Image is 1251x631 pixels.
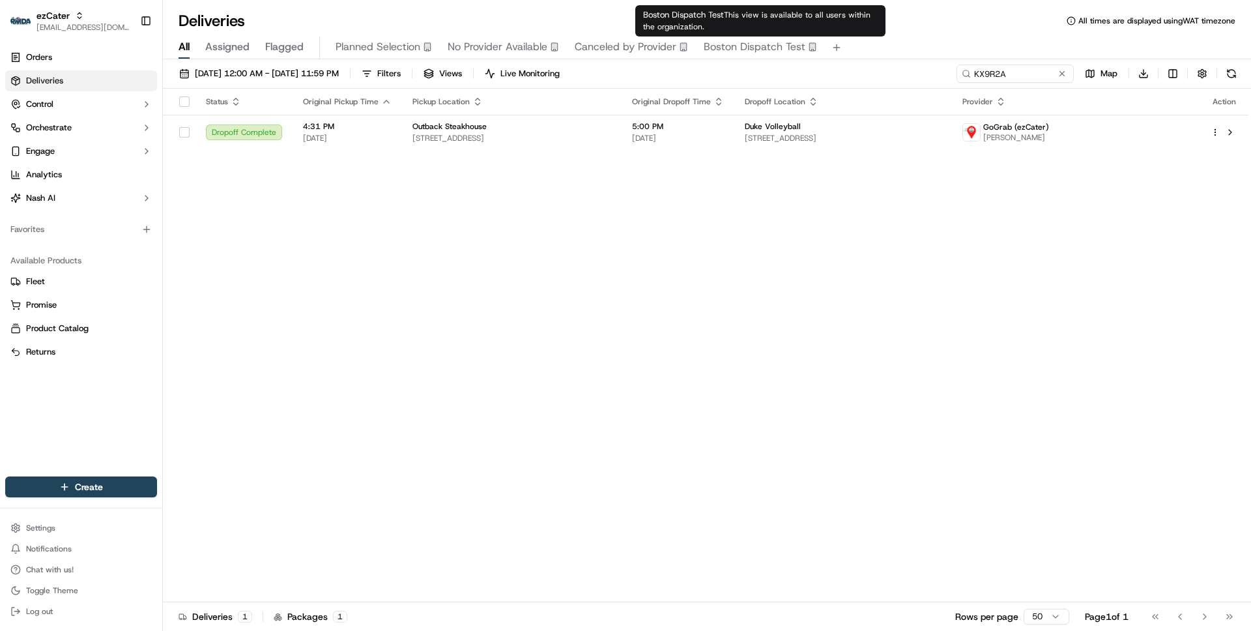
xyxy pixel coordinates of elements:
[955,610,1018,623] p: Rows per page
[10,346,152,358] a: Returns
[412,96,470,107] span: Pickup Location
[412,121,487,132] span: Outback Steakhouse
[479,65,566,83] button: Live Monitoring
[1085,610,1129,623] div: Page 1 of 1
[5,5,135,37] button: ezCaterezCater[EMAIL_ADDRESS][DOMAIN_NAME]
[336,39,420,55] span: Planned Selection
[333,611,347,623] div: 1
[10,299,152,311] a: Promise
[206,96,228,107] span: Status
[303,121,392,132] span: 4:31 PM
[5,581,157,600] button: Toggle Theme
[5,477,157,497] button: Create
[983,132,1049,143] span: [PERSON_NAME]
[303,133,392,143] span: [DATE]
[179,10,245,31] h1: Deliveries
[26,544,72,554] span: Notifications
[632,96,711,107] span: Original Dropoff Time
[418,65,468,83] button: Views
[5,141,157,162] button: Engage
[26,51,52,63] span: Orders
[26,98,53,110] span: Control
[983,122,1049,132] span: GoGrab (ezCater)
[173,65,345,83] button: [DATE] 12:00 AM - [DATE] 11:59 PM
[632,121,724,132] span: 5:00 PM
[5,519,157,537] button: Settings
[5,94,157,115] button: Control
[1211,96,1238,107] div: Action
[36,9,70,22] button: ezCater
[963,124,980,141] img: GoGrab_Delivery.png
[635,5,885,37] div: Boston Dispatch Test
[5,271,157,292] button: Fleet
[962,96,993,107] span: Provider
[704,39,805,55] span: Boston Dispatch Test
[26,565,74,575] span: Chat with us!
[10,276,152,287] a: Fleet
[1079,65,1123,83] button: Map
[26,299,57,311] span: Promise
[265,39,304,55] span: Flagged
[26,75,63,87] span: Deliveries
[26,145,55,157] span: Engage
[5,561,157,579] button: Chat with us!
[274,610,347,623] div: Packages
[26,346,55,358] span: Returns
[632,133,724,143] span: [DATE]
[500,68,560,80] span: Live Monitoring
[26,122,72,134] span: Orchestrate
[5,70,157,91] a: Deliveries
[745,133,942,143] span: [STREET_ADDRESS]
[5,540,157,558] button: Notifications
[448,39,547,55] span: No Provider Available
[5,602,157,621] button: Log out
[956,65,1074,83] input: Type to search
[26,169,62,181] span: Analytics
[205,39,250,55] span: Assigned
[377,68,401,80] span: Filters
[575,39,676,55] span: Canceled by Provider
[745,96,805,107] span: Dropoff Location
[5,342,157,362] button: Returns
[5,47,157,68] a: Orders
[1078,16,1235,26] span: All times are displayed using WAT timezone
[5,117,157,138] button: Orchestrate
[643,10,870,32] span: This view is available to all users within the organization.
[5,164,157,185] a: Analytics
[5,219,157,240] div: Favorites
[179,610,252,623] div: Deliveries
[1222,65,1241,83] button: Refresh
[5,318,157,339] button: Product Catalog
[179,39,190,55] span: All
[412,133,611,143] span: [STREET_ADDRESS]
[10,323,152,334] a: Product Catalog
[5,295,157,315] button: Promise
[26,523,55,533] span: Settings
[303,96,379,107] span: Original Pickup Time
[1100,68,1117,80] span: Map
[26,323,89,334] span: Product Catalog
[195,68,339,80] span: [DATE] 12:00 AM - [DATE] 11:59 PM
[10,17,31,25] img: ezCater
[75,480,103,493] span: Create
[238,611,252,623] div: 1
[745,121,801,132] span: Duke Volleyball
[356,65,407,83] button: Filters
[5,250,157,271] div: Available Products
[36,22,130,33] button: [EMAIL_ADDRESS][DOMAIN_NAME]
[26,585,78,596] span: Toggle Theme
[26,276,45,287] span: Fleet
[26,606,53,617] span: Log out
[26,192,55,204] span: Nash AI
[439,68,462,80] span: Views
[5,188,157,209] button: Nash AI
